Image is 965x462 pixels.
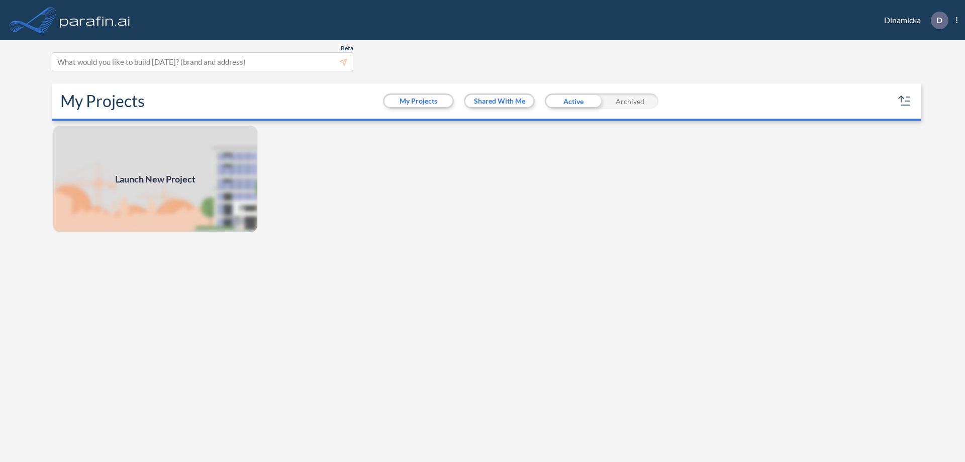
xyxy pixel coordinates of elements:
[869,12,957,29] div: Dinamicka
[602,94,658,109] div: Archived
[52,125,258,233] a: Launch New Project
[60,91,145,111] h2: My Projects
[52,125,258,233] img: add
[897,93,913,109] button: sort
[341,44,353,52] span: Beta
[115,172,196,186] span: Launch New Project
[465,95,533,107] button: Shared With Me
[936,16,942,25] p: D
[545,94,602,109] div: Active
[58,10,132,30] img: logo
[384,95,452,107] button: My Projects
